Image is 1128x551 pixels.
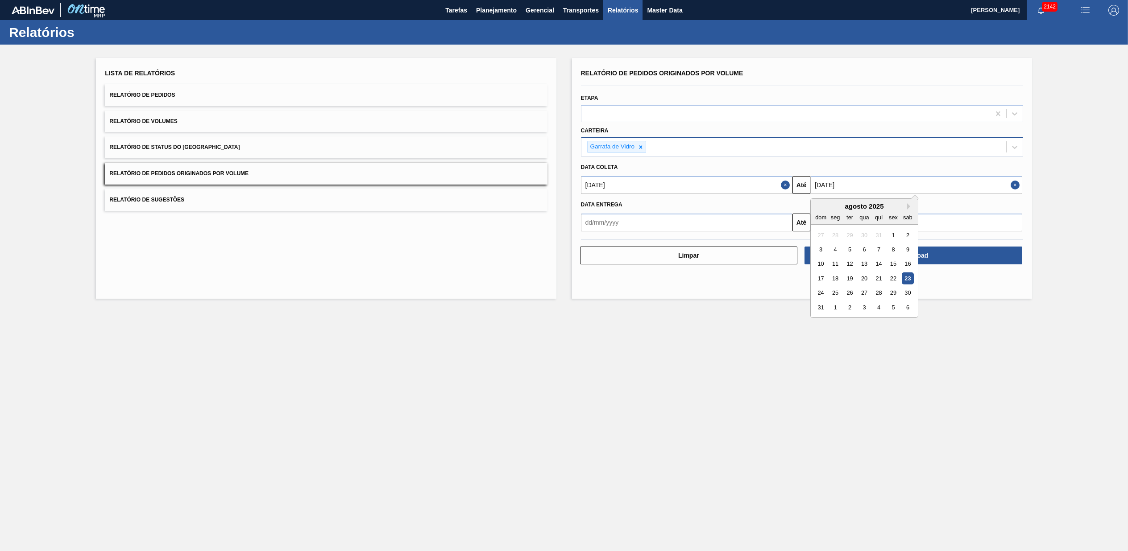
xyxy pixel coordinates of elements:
div: Choose sexta-feira, 8 de agosto de 2025 [887,243,899,255]
div: Choose segunda-feira, 4 de agosto de 2025 [829,243,842,255]
button: Next Month [907,203,913,210]
div: Choose sexta-feira, 5 de setembro de 2025 [887,301,899,313]
span: Tarefas [445,5,467,16]
span: Relatório de Pedidos Originados por Volume [581,70,743,77]
input: dd/mm/yyyy [581,214,793,231]
button: Download [805,247,1022,264]
button: Close [1011,176,1022,194]
div: Choose quarta-feira, 27 de agosto de 2025 [858,287,871,299]
span: Data entrega [581,201,622,208]
div: Choose terça-feira, 2 de setembro de 2025 [844,301,856,313]
div: Choose sexta-feira, 15 de agosto de 2025 [887,258,899,270]
button: Relatório de Pedidos Originados por Volume [105,163,547,185]
div: dom [815,211,827,223]
div: Choose domingo, 17 de agosto de 2025 [815,272,827,284]
div: Choose quarta-feira, 3 de setembro de 2025 [858,301,871,313]
span: Relatório de Pedidos Originados por Volume [109,170,249,177]
div: Not available domingo, 27 de julho de 2025 [815,229,827,241]
div: Choose domingo, 24 de agosto de 2025 [815,287,827,299]
span: 2142 [1042,2,1057,12]
div: Not available terça-feira, 29 de julho de 2025 [844,229,856,241]
div: Choose quarta-feira, 20 de agosto de 2025 [858,272,871,284]
h1: Relatórios [9,27,167,37]
button: Relatório de Volumes [105,111,547,132]
div: Choose segunda-feira, 25 de agosto de 2025 [829,287,842,299]
button: Notificações [1027,4,1055,16]
div: seg [829,211,842,223]
span: Transportes [563,5,599,16]
label: Etapa [581,95,598,101]
div: sab [902,211,914,223]
input: dd/mm/yyyy [581,176,793,194]
input: dd/mm/yyyy [810,176,1022,194]
span: Data coleta [581,164,618,170]
div: Choose terça-feira, 5 de agosto de 2025 [844,243,856,255]
button: Até [792,214,810,231]
div: Choose domingo, 3 de agosto de 2025 [815,243,827,255]
button: Relatório de Sugestões [105,189,547,211]
button: Relatório de Pedidos [105,84,547,106]
div: Choose sábado, 9 de agosto de 2025 [902,243,914,255]
div: Choose sexta-feira, 22 de agosto de 2025 [887,272,899,284]
div: agosto 2025 [811,202,918,210]
div: Choose quinta-feira, 7 de agosto de 2025 [873,243,885,255]
div: Choose terça-feira, 26 de agosto de 2025 [844,287,856,299]
div: Choose sexta-feira, 1 de agosto de 2025 [887,229,899,241]
div: Choose segunda-feira, 11 de agosto de 2025 [829,258,842,270]
div: Not available quarta-feira, 30 de julho de 2025 [858,229,871,241]
span: Planejamento [476,5,517,16]
div: Choose terça-feira, 19 de agosto de 2025 [844,272,856,284]
div: ter [844,211,856,223]
div: Choose quinta-feira, 28 de agosto de 2025 [873,287,885,299]
div: Choose domingo, 10 de agosto de 2025 [815,258,827,270]
div: Choose quinta-feira, 14 de agosto de 2025 [873,258,885,270]
div: qui [873,211,885,223]
div: Not available quinta-feira, 31 de julho de 2025 [873,229,885,241]
div: sex [887,211,899,223]
div: Choose sábado, 6 de setembro de 2025 [902,301,914,313]
button: Close [781,176,792,194]
label: Carteira [581,127,609,134]
div: Choose sábado, 16 de agosto de 2025 [902,258,914,270]
span: Master Data [647,5,682,16]
div: Choose quarta-feira, 13 de agosto de 2025 [858,258,871,270]
div: Garrafa de Vidro [588,141,636,152]
img: TNhmsLtSVTkK8tSr43FrP2fwEKptu5GPRR3wAAAABJRU5ErkJggg== [12,6,54,14]
div: Choose segunda-feira, 1 de setembro de 2025 [829,301,842,313]
button: Limpar [580,247,798,264]
img: userActions [1080,5,1091,16]
div: Choose sábado, 23 de agosto de 2025 [902,272,914,284]
div: Choose sábado, 2 de agosto de 2025 [902,229,914,241]
span: Lista de Relatórios [105,70,175,77]
div: Choose sexta-feira, 29 de agosto de 2025 [887,287,899,299]
div: Choose domingo, 31 de agosto de 2025 [815,301,827,313]
img: Logout [1108,5,1119,16]
span: Relatório de Volumes [109,118,177,124]
span: Gerencial [526,5,554,16]
div: Choose quinta-feira, 21 de agosto de 2025 [873,272,885,284]
div: month 2025-08 [813,228,915,315]
div: Choose terça-feira, 12 de agosto de 2025 [844,258,856,270]
span: Relatório de Sugestões [109,197,184,203]
span: Relatório de Status do [GEOGRAPHIC_DATA] [109,144,240,150]
div: Choose segunda-feira, 18 de agosto de 2025 [829,272,842,284]
div: Choose quarta-feira, 6 de agosto de 2025 [858,243,871,255]
span: Relatório de Pedidos [109,92,175,98]
span: Relatórios [608,5,638,16]
div: Choose sábado, 30 de agosto de 2025 [902,287,914,299]
button: Até [792,176,810,194]
div: Choose quinta-feira, 4 de setembro de 2025 [873,301,885,313]
div: qua [858,211,871,223]
button: Relatório de Status do [GEOGRAPHIC_DATA] [105,136,547,158]
div: Not available segunda-feira, 28 de julho de 2025 [829,229,842,241]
